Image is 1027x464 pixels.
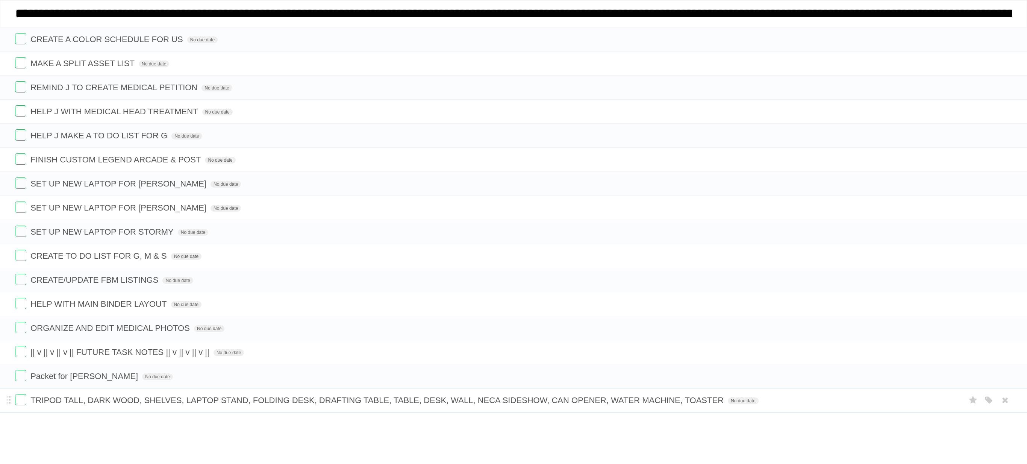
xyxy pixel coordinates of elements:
span: No due date [202,109,233,115]
label: Done [15,346,26,357]
span: No due date [139,61,169,67]
span: No due date [194,325,224,332]
span: TRIPOD TALL, DARK WOOD, SHELVES, LAPTOP STAND, FOLDING DESK, DRAFTING TABLE, TABLE, DESK, WALL, N... [30,396,726,405]
span: No due date [205,157,235,164]
span: ORGANIZE AND EDIT MEDICAL PHOTOS [30,323,192,333]
span: Packet for [PERSON_NAME] [30,372,140,381]
label: Done [15,129,26,141]
span: SET UP NEW LAPTOP FOR [PERSON_NAME] [30,179,208,188]
label: Done [15,153,26,165]
span: No due date [162,277,193,284]
span: No due date [211,181,241,188]
label: Done [15,370,26,381]
span: No due date [214,349,244,356]
span: No due date [171,133,202,140]
span: No due date [211,205,241,212]
span: HELP J MAKE A TO DO LIST FOR G [30,131,169,140]
span: No due date [201,85,232,91]
span: No due date [171,301,201,308]
span: REMIND J TO CREATE MEDICAL PETITION [30,83,199,92]
label: Done [15,202,26,213]
span: CREATE A COLOR SCHEDULE FOR US [30,35,185,44]
span: No due date [171,253,201,260]
span: HELP J WITH MEDICAL HEAD TREATMENT [30,107,200,116]
label: Done [15,322,26,333]
span: || v || v || v || FUTURE TASK NOTES || v || v || v || [30,347,211,357]
label: Done [15,57,26,68]
label: Done [15,250,26,261]
label: Done [15,177,26,189]
span: No due date [178,229,208,236]
span: SET UP NEW LAPTOP FOR [PERSON_NAME] [30,203,208,212]
label: Done [15,81,26,92]
label: Done [15,298,26,309]
span: CREATE TO DO LIST FOR G, M & S [30,251,169,261]
span: No due date [728,397,758,404]
label: Done [15,33,26,44]
label: Done [15,394,26,405]
span: HELP WITH MAIN BINDER LAYOUT [30,299,168,309]
label: Done [15,226,26,237]
span: SET UP NEW LAPTOP FOR STORMY [30,227,176,237]
label: Star task [966,394,980,406]
label: Done [15,105,26,117]
span: No due date [187,36,218,43]
span: FINISH CUSTOM LEGEND ARCADE & POST [30,155,203,164]
span: MAKE A SPLIT ASSET LIST [30,59,136,68]
label: Done [15,274,26,285]
span: CREATE/UPDATE FBM LISTINGS [30,275,160,285]
span: No due date [142,373,173,380]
